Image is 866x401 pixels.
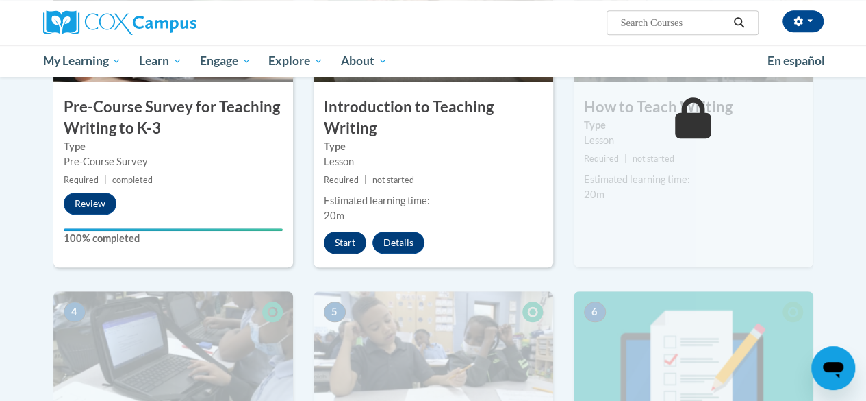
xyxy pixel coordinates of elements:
[268,53,323,69] span: Explore
[759,47,834,75] a: En español
[584,172,803,187] div: Estimated learning time:
[64,228,283,231] div: Your progress
[64,139,283,154] label: Type
[372,175,414,185] span: not started
[574,97,813,118] h3: How to Teach Writing
[324,175,359,185] span: Required
[200,53,251,69] span: Engage
[341,53,387,69] span: About
[259,45,332,77] a: Explore
[191,45,260,77] a: Engage
[767,53,825,68] span: En español
[33,45,834,77] div: Main menu
[104,175,107,185] span: |
[728,14,749,31] button: Search
[34,45,131,77] a: My Learning
[584,133,803,148] div: Lesson
[43,10,196,35] img: Cox Campus
[619,14,728,31] input: Search Courses
[112,175,153,185] span: completed
[53,97,293,139] h3: Pre-Course Survey for Teaching Writing to K-3
[42,53,121,69] span: My Learning
[584,302,606,322] span: 6
[782,10,824,32] button: Account Settings
[811,346,855,390] iframe: Button to launch messaging window
[324,193,543,208] div: Estimated learning time:
[624,154,627,164] span: |
[64,154,283,169] div: Pre-Course Survey
[584,154,619,164] span: Required
[324,210,344,221] span: 20m
[64,231,283,246] label: 100% completed
[324,154,543,169] div: Lesson
[64,175,99,185] span: Required
[324,139,543,154] label: Type
[130,45,191,77] a: Learn
[324,232,366,254] button: Start
[372,232,424,254] button: Details
[332,45,396,77] a: About
[584,189,604,200] span: 20m
[43,10,290,35] a: Cox Campus
[64,302,86,322] span: 4
[139,53,182,69] span: Learn
[64,193,116,215] button: Review
[364,175,367,185] span: |
[633,154,674,164] span: not started
[584,118,803,133] label: Type
[324,302,346,322] span: 5
[314,97,553,139] h3: Introduction to Teaching Writing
